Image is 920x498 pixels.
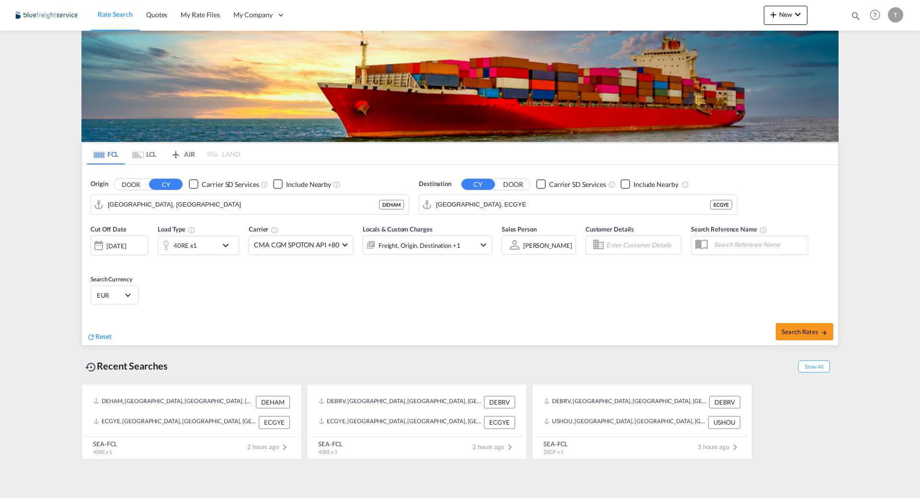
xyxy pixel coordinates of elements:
md-tab-item: LCL [125,143,163,164]
span: Search Currency [91,276,132,283]
div: USHOU, Houston, TX, United States, North America, Americas [544,416,706,429]
span: CMA CGM SPOTON API +80 [254,240,339,250]
md-icon: icon-refresh [87,333,95,341]
md-tab-item: AIR [163,143,202,164]
md-icon: icon-chevron-down [792,9,804,20]
md-icon: icon-chevron-down [478,239,489,251]
span: Help [867,7,883,23]
span: EUR [97,291,124,300]
div: [PERSON_NAME] [523,242,572,249]
div: Include Nearby [286,180,331,189]
span: Search Reference Name [691,225,767,233]
div: ECGYE [259,416,290,429]
span: Load Type [158,225,195,233]
md-icon: icon-magnify [851,11,861,21]
span: New [768,11,804,18]
span: My Rate Files [181,11,220,19]
span: Locals & Custom Charges [363,225,433,233]
img: LCL+%26+FCL+BACKGROUND.png [81,31,839,142]
div: SEA-FCL [543,440,568,448]
div: Freight Origin Destination Factory Stuffingicon-chevron-down [363,235,492,255]
span: Rate Search [98,10,133,18]
span: Sales Person [502,225,537,233]
md-checkbox: Checkbox No Ink [536,179,606,189]
md-icon: icon-chevron-right [729,441,741,453]
div: icon-magnify [851,11,861,25]
div: ECGYE, Guayaquil, Ecuador, South America, Americas [93,416,256,429]
div: DEHAM [379,200,404,209]
div: T [888,7,903,23]
div: ECGYE, Guayaquil, Ecuador, South America, Americas [319,416,482,429]
span: Cut Off Date [91,225,126,233]
md-icon: icon-backup-restore [85,361,97,373]
div: 40RE x1 [173,239,197,252]
span: 40RE x 1 [318,449,337,455]
div: Carrier SD Services [202,180,259,189]
span: 20GP x 1 [543,449,563,455]
md-icon: icon-airplane [170,149,182,156]
div: DEHAM [256,396,290,408]
span: 3 hours ago [698,443,741,451]
md-icon: Unchecked: Search for CY (Container Yard) services for all selected carriers.Checked : Search for... [261,181,268,188]
button: DOOR [496,179,530,190]
span: Quotes [146,11,167,19]
span: Carrier [249,225,278,233]
span: Search Rates [782,328,828,336]
md-select: Sales Person: Tobias Nowack [522,238,573,252]
md-icon: Unchecked: Ignores neighbouring ports when fetching rates.Checked : Includes neighbouring ports w... [333,181,341,188]
div: Include Nearby [633,180,678,189]
button: icon-plus 400-fgNewicon-chevron-down [764,6,807,25]
span: Origin [91,179,108,189]
div: DEBRV, Bremerhaven, Germany, Western Europe, Europe [544,396,707,408]
md-datepicker: Select [91,255,98,267]
md-icon: icon-information-outline [188,226,195,234]
md-tab-item: FCL [87,143,125,164]
div: [DATE] [91,235,148,255]
md-icon: icon-plus 400-fg [768,9,779,20]
button: CY [461,179,495,190]
div: USHOU [708,416,740,429]
div: DEBRV [484,396,515,408]
input: Search by Port [436,197,710,212]
span: My Company [233,10,273,20]
span: 40RE x 1 [93,449,112,455]
button: CY [149,179,183,190]
button: Search Ratesicon-arrow-right [776,323,833,340]
div: DEHAM, Hamburg, Germany, Western Europe, Europe [93,396,253,408]
md-input-container: Hamburg, DEHAM [91,195,409,214]
input: Search Reference Name [709,237,808,252]
recent-search-card: DEHAM, [GEOGRAPHIC_DATA], [GEOGRAPHIC_DATA], [GEOGRAPHIC_DATA], [GEOGRAPHIC_DATA] DEHAMECGYE, [GE... [81,384,302,460]
md-pagination-wrapper: Use the left and right arrow keys to navigate between tabs [87,143,240,164]
span: Reset [95,332,112,340]
md-select: Select Currency: € EUREuro [96,288,133,302]
input: Search by Port [108,197,379,212]
md-checkbox: Checkbox No Ink [273,179,331,189]
md-icon: icon-chevron-down [220,240,236,251]
md-checkbox: Checkbox No Ink [621,179,678,189]
div: Origin DOOR CY Checkbox No InkUnchecked: Search for CY (Container Yard) services for all selected... [82,165,838,345]
img: 9097ab40c0d911ee81d80fb7ec8da167.JPG [14,4,79,26]
div: DEBRV [709,396,740,408]
md-icon: Your search will be saved by the below given name [759,226,767,234]
md-icon: icon-chevron-right [279,441,290,453]
span: 2 hours ago [247,443,290,451]
div: icon-refreshReset [87,332,112,342]
md-input-container: Guayaquil, ECGYE [419,195,737,214]
div: [DATE] [106,242,126,250]
md-icon: icon-chevron-right [504,441,516,453]
button: DOOR [114,179,148,190]
span: Customer Details [586,225,634,233]
span: Show All [798,360,830,372]
md-icon: icon-arrow-right [821,329,828,336]
div: Help [867,7,888,24]
md-checkbox: Checkbox No Ink [189,179,259,189]
div: ECGYE [710,200,732,209]
div: Recent Searches [81,355,172,377]
div: Carrier SD Services [549,180,606,189]
span: Destination [419,179,451,189]
div: ECGYE [484,416,515,429]
span: 2 hours ago [472,443,516,451]
md-icon: Unchecked: Ignores neighbouring ports when fetching rates.Checked : Includes neighbouring ports w... [681,181,689,188]
input: Enter Customer Details [606,238,678,252]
